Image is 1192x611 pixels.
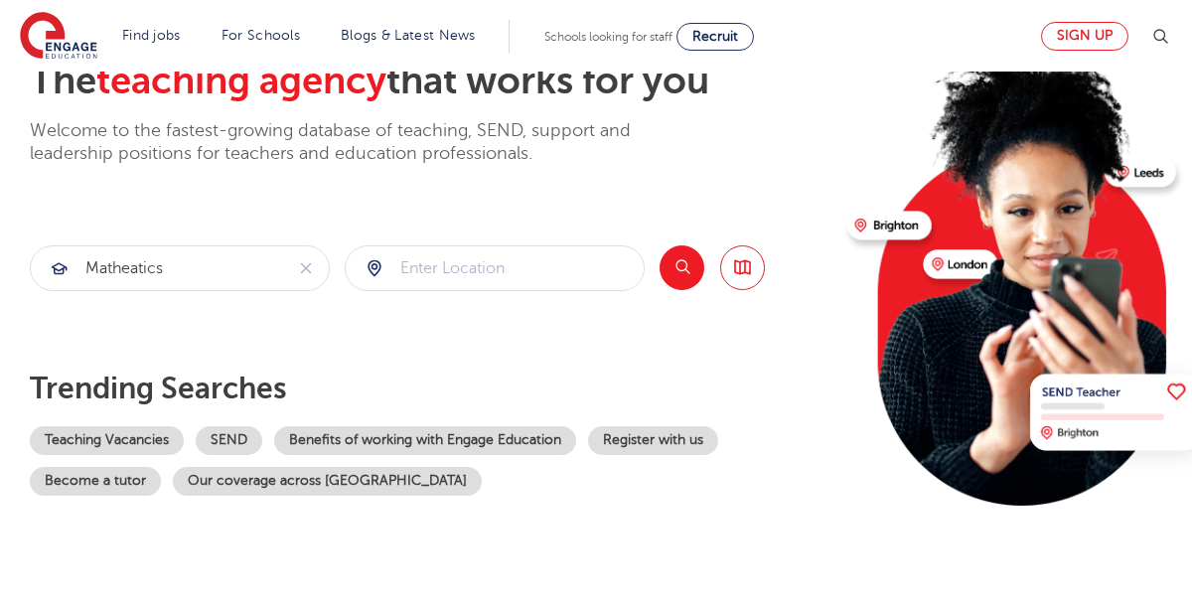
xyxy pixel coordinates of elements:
span: Recruit [692,29,738,44]
input: Submit [346,246,644,290]
a: Register with us [588,426,718,455]
span: teaching agency [96,60,386,102]
button: Search [660,245,704,290]
a: Sign up [1041,22,1128,51]
button: Clear [283,246,329,290]
a: Our coverage across [GEOGRAPHIC_DATA] [173,467,482,496]
a: Become a tutor [30,467,161,496]
a: Find jobs [122,28,181,43]
a: SEND [196,426,262,455]
input: Submit [31,246,283,290]
div: Submit [30,245,330,291]
a: Recruit [676,23,754,51]
img: Engage Education [20,12,97,62]
h2: The that works for you [30,59,831,104]
a: Benefits of working with Engage Education [274,426,576,455]
a: Blogs & Latest News [341,28,476,43]
p: Trending searches [30,371,831,406]
a: For Schools [222,28,300,43]
div: Submit [345,245,645,291]
p: Welcome to the fastest-growing database of teaching, SEND, support and leadership positions for t... [30,119,685,166]
span: Schools looking for staff [544,30,672,44]
a: Teaching Vacancies [30,426,184,455]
